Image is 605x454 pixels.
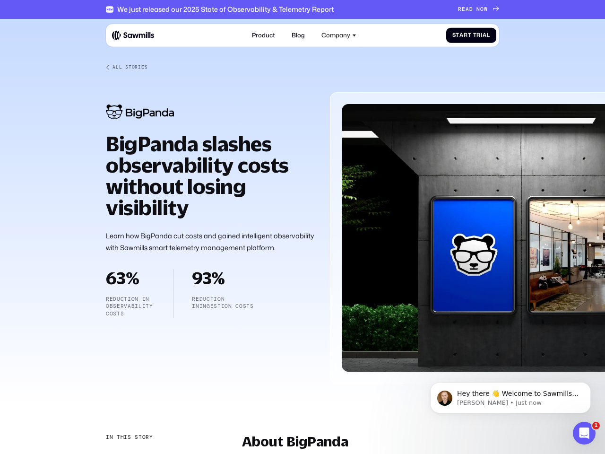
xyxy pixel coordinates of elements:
[458,6,499,12] a: READNOW
[459,32,464,38] span: a
[242,434,499,449] h2: About BigPanda
[446,27,496,43] a: StartTrial
[192,269,254,286] h2: 93%
[192,296,254,310] p: reduction iningestion costs
[106,230,315,254] p: Learn how BigPanda cut costs and gained intelligent observability with Sawmills smart telemetry m...
[458,6,462,12] span: R
[452,32,456,38] span: S
[456,32,459,38] span: t
[476,32,481,38] span: r
[106,64,499,70] a: All Stories
[112,64,147,70] div: All Stories
[484,6,488,12] span: W
[573,422,596,445] iframe: Intercom live chat
[287,27,309,44] a: Blog
[480,6,484,12] span: O
[106,133,315,218] h1: BigPanda slashes observability costs without losing visibility
[117,5,334,13] div: We just released our 2025 State of Observability & Telemetry Report
[247,27,279,44] a: Product
[464,32,468,38] span: r
[466,6,469,12] span: A
[473,32,477,38] span: T
[106,296,156,318] p: Reduction in observability costs
[468,32,472,38] span: t
[476,6,480,12] span: N
[416,362,605,428] iframe: Intercom notifications message
[483,32,487,38] span: a
[321,32,350,39] div: Company
[487,32,490,38] span: l
[469,6,473,12] span: D
[106,434,153,441] div: In this story
[592,422,600,429] span: 1
[106,269,156,286] h2: 63%
[462,6,466,12] span: E
[317,27,361,44] div: Company
[481,32,483,38] span: i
